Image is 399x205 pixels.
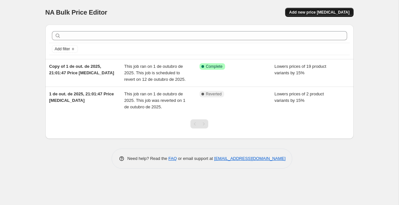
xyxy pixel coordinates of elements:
[177,156,214,161] span: or email support at
[190,119,208,128] nav: Pagination
[124,91,185,109] span: This job ran on 1 de outubro de 2025. This job was reverted on 1 de outubro de 2025.
[45,9,107,16] span: NA Bulk Price Editor
[49,64,114,75] span: Copy of 1 de out. de 2025, 21:01:47 Price [MEDICAL_DATA]
[214,156,285,161] a: [EMAIL_ADDRESS][DOMAIN_NAME]
[168,156,177,161] a: FAQ
[289,10,349,15] span: Add new price [MEDICAL_DATA]
[274,64,326,75] span: Lowers prices of 19 product variants by 15%
[206,64,223,69] span: Complete
[127,156,169,161] span: Need help? Read the
[52,45,78,53] button: Add filter
[285,8,353,17] button: Add new price [MEDICAL_DATA]
[124,64,186,82] span: This job ran on 1 de outubro de 2025. This job is scheduled to revert on 12 de outubro de 2025.
[49,91,114,103] span: 1 de out. de 2025, 21:01:47 Price [MEDICAL_DATA]
[206,91,222,97] span: Reverted
[274,91,324,103] span: Lowers prices of 2 product variants by 15%
[55,46,70,52] span: Add filter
